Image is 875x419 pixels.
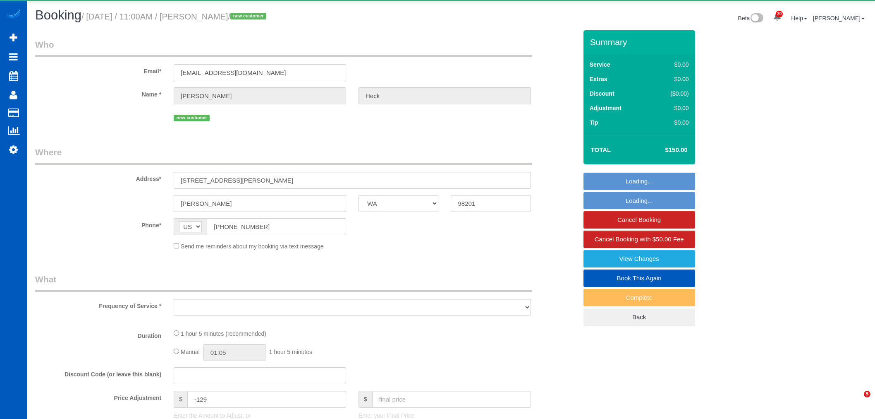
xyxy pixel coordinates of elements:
[583,231,695,248] a: Cancel Booking with $50.00 Fee
[228,12,269,21] span: /
[29,172,167,183] label: Address*
[29,329,167,340] label: Duration
[864,391,870,397] span: 5
[181,349,200,355] span: Manual
[847,391,867,411] iframe: Intercom live chat
[590,37,691,47] h3: Summary
[653,75,689,83] div: $0.00
[583,211,695,229] a: Cancel Booking
[591,146,611,153] strong: Total
[29,87,167,99] label: Name *
[583,250,695,267] a: View Changes
[583,308,695,326] a: Back
[653,89,689,98] div: ($0.00)
[776,11,783,17] span: 39
[359,391,372,408] span: $
[653,104,689,112] div: $0.00
[750,13,763,24] img: New interface
[451,195,531,212] input: Zip Code*
[269,349,312,355] span: 1 hour 5 minutes
[35,273,532,292] legend: What
[769,8,785,26] a: 39
[174,391,187,408] span: $
[5,8,22,20] img: Automaid Logo
[813,15,865,22] a: [PERSON_NAME]
[81,12,269,21] small: / [DATE] / 11:00AM / [PERSON_NAME]
[590,118,598,127] label: Tip
[595,236,684,243] span: Cancel Booking with $50.00 Fee
[791,15,807,22] a: Help
[590,104,622,112] label: Adjustment
[590,75,607,83] label: Extras
[29,299,167,310] label: Frequency of Service *
[590,60,610,69] label: Service
[35,8,81,22] span: Booking
[640,147,687,154] h4: $150.00
[738,15,764,22] a: Beta
[35,146,532,165] legend: Where
[583,270,695,287] a: Book This Again
[174,115,210,121] span: new customer
[653,118,689,127] div: $0.00
[29,391,167,402] label: Price Adjustment
[590,89,614,98] label: Discount
[372,391,531,408] input: final price
[174,87,346,104] input: First Name*
[359,87,531,104] input: Last Name*
[181,243,324,250] span: Send me reminders about my booking via text message
[29,367,167,378] label: Discount Code (or leave this blank)
[207,218,346,235] input: Phone*
[174,195,346,212] input: City*
[181,330,266,337] span: 1 hour 5 minutes (recommended)
[653,60,689,69] div: $0.00
[29,218,167,229] label: Phone*
[174,64,346,81] input: Email*
[230,13,266,19] span: new customer
[35,39,532,57] legend: Who
[29,64,167,75] label: Email*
